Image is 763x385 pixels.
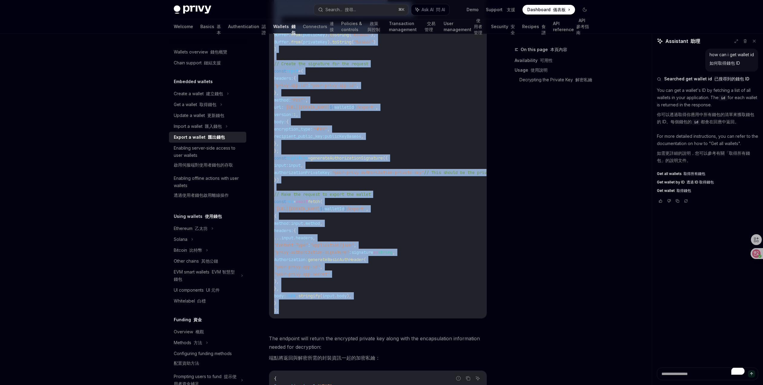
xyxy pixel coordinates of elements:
font: 取得錢包 [199,102,216,107]
span: Buffer [274,32,289,37]
span: input [281,235,293,241]
span: { [301,68,303,74]
span: "privy-app-id" [274,83,308,88]
div: Import a wallet [174,123,222,130]
span: input [289,163,301,168]
span: body: [274,293,286,299]
font: 透過 ID 取得錢包 [687,180,714,184]
span: , [393,250,395,255]
font: 已搜尋到的錢包 ID [714,76,749,81]
span: Ask AI [422,7,445,13]
div: Enabling offline actions with user wallets [174,175,243,201]
span: const [274,155,286,161]
div: Chain support [174,59,221,66]
span: Buffer [274,39,289,45]
span: ( [320,199,322,204]
a: UI components UI 元件 [169,285,246,296]
span: ${ [320,206,325,212]
a: Recipes 食譜 [522,19,546,34]
span: "Content-Type" [274,242,308,248]
div: Overview [174,328,204,335]
a: Security 安全 [491,19,515,34]
font: 如何取得錢包 ID [710,60,740,66]
font: 助理 [690,38,700,44]
span: ( [351,39,354,45]
span: Authorization: [274,257,308,262]
span: fetch [308,199,320,204]
span: Get wallet [657,188,691,193]
span: { [274,213,276,219]
a: Decrypting the Private Key 解密私鑰 [519,75,594,85]
span: publicKeyBase64 [325,134,361,139]
span: method: [274,221,291,226]
font: 建立錢包 [206,91,223,96]
span: ) [373,39,376,45]
span: : [349,250,351,255]
a: Usage 使用說明 [515,65,594,75]
a: User management 使用者管理 [444,19,484,34]
span: `[URL][DOMAIN_NAME] [274,206,320,212]
span: ( [349,32,351,37]
button: Copy the contents from the code block [464,374,472,382]
a: Get wallet 取得錢包 [657,188,758,193]
span: , [354,242,356,248]
span: input: [274,163,289,168]
a: Transaction management 交易管理 [389,19,436,34]
span: ( [301,32,303,37]
span: ( [364,257,366,262]
span: "your-privy-app-id" [310,83,356,88]
div: Create a wallet [174,90,223,97]
span: "application/json" [310,242,354,248]
a: Demo [467,7,479,13]
span: ). [327,39,332,45]
a: Whitelabel 白標 [169,296,246,306]
font: 安全 [511,24,515,35]
a: Wallets 錢包 [273,19,296,34]
span: privateKey [303,39,327,45]
span: , [320,221,322,226]
span: , [313,235,315,241]
span: url: [274,105,284,110]
span: ] [274,47,276,52]
h5: Embedded wallets [174,78,213,85]
span: ); [274,308,279,313]
a: Connectors 連接器 [303,19,334,34]
span: , [301,163,303,168]
a: Policies & controls 政策與控制 [341,19,382,34]
div: Export a wallet [174,134,225,141]
div: Whitelabel [174,297,206,305]
span: as [373,250,378,255]
span: ), [274,279,279,284]
span: . [335,293,337,299]
span: , [306,97,308,103]
font: 本頁內容 [550,47,567,52]
font: 使用說明 [531,67,548,73]
font: 概觀 [196,329,204,334]
font: 方法 [194,340,202,345]
span: // Create the signature for the request [274,61,368,66]
span: body: [274,119,286,125]
a: Update a wallet 更新錢包 [169,110,246,121]
span: . [296,293,298,299]
span: const [274,199,286,204]
span: publicKey [303,32,325,37]
a: Get all wallets 取得所有錢包 [657,171,758,176]
span: ⌘ K [398,7,405,12]
textarea: To enrich screen reader interactions, please activate Accessibility in Grammarly extension settings [657,367,758,380]
div: Get a wallet [174,101,216,108]
span: from [291,39,301,45]
span: walletId [325,206,344,212]
span: method [306,221,320,226]
font: 更新錢包 [207,113,224,118]
a: Get wallet by ID 透過 ID 取得錢包 [657,180,758,185]
font: 支援 [507,7,515,12]
font: 配置資助方法 [174,361,199,366]
font: 可用性 [540,58,553,63]
span: 1 [293,112,296,117]
span: . [289,32,291,37]
div: EVM smart wallets [174,268,237,283]
button: Searched get wallet id 已搜尋到的錢包 ID [657,76,758,82]
span: /export` [347,206,366,212]
font: 錢包 [291,24,296,35]
span: , [361,134,364,139]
